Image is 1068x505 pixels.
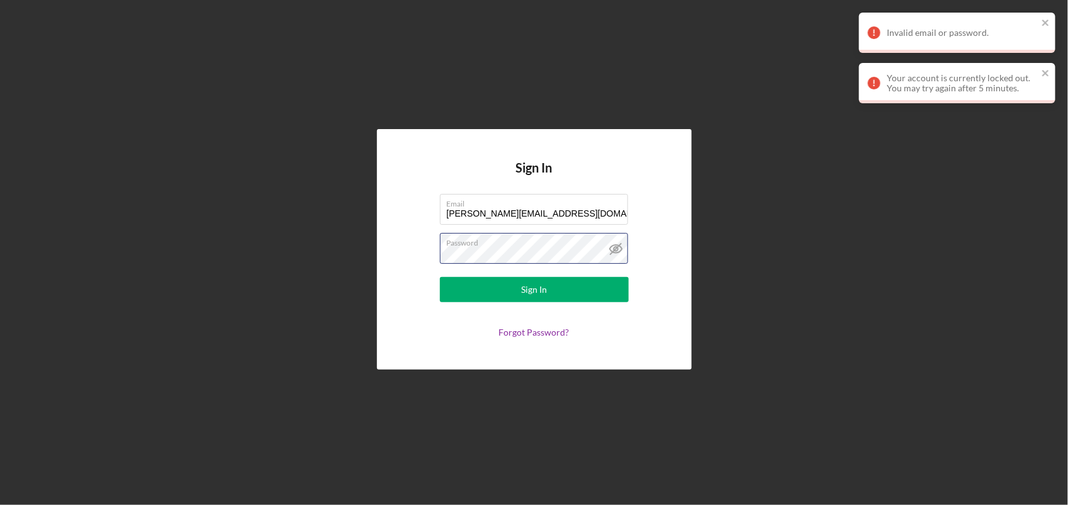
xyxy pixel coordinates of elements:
label: Email [447,195,628,208]
div: Sign In [521,277,547,302]
div: Your account is currently locked out. You may try again after 5 minutes. [887,73,1038,93]
button: close [1042,68,1050,80]
a: Forgot Password? [499,327,570,338]
div: Invalid email or password. [887,28,1038,38]
h4: Sign In [516,161,553,194]
label: Password [447,234,628,247]
button: Sign In [440,277,629,302]
button: close [1042,18,1050,30]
